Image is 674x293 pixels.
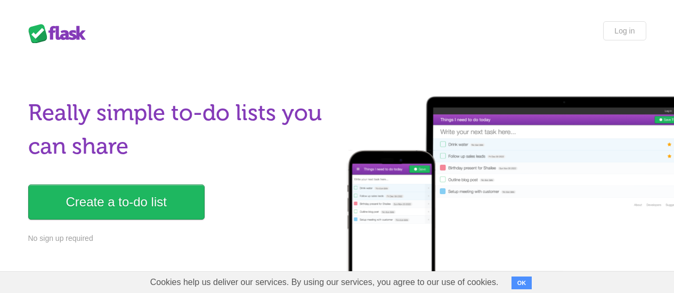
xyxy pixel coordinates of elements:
[28,185,205,220] a: Create a to-do list
[140,272,509,293] span: Cookies help us deliver our services. By using our services, you agree to our use of cookies.
[28,96,331,163] h1: Really simple to-do lists you can share
[28,233,331,244] p: No sign up required
[511,277,532,289] button: OK
[603,21,646,40] a: Log in
[28,24,92,43] div: Flask Lists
